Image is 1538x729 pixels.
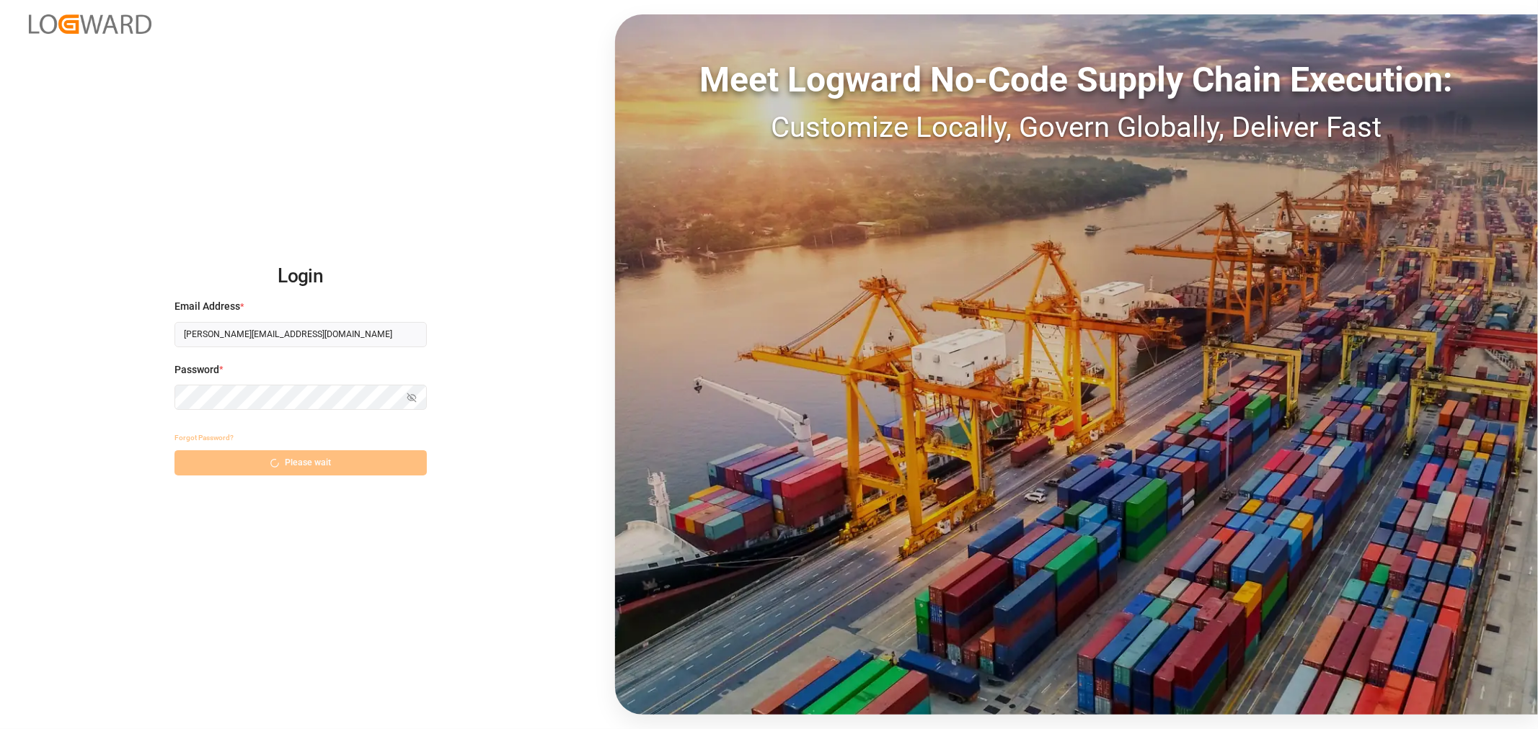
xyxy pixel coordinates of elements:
span: Password [174,362,219,377]
div: Meet Logward No-Code Supply Chain Execution: [615,54,1538,106]
div: Customize Locally, Govern Globally, Deliver Fast [615,106,1538,149]
img: Logward_new_orange.png [29,14,151,34]
h2: Login [174,254,427,300]
span: Email Address [174,299,240,314]
input: Enter your email [174,322,427,347]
